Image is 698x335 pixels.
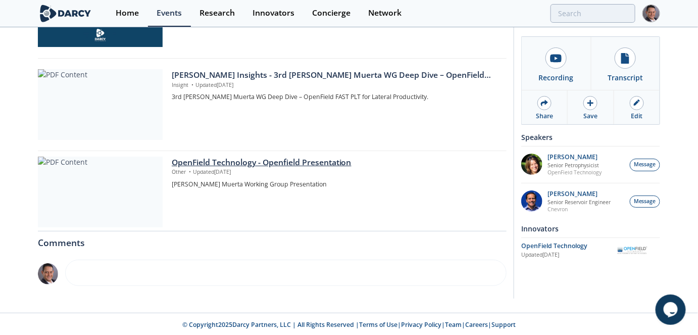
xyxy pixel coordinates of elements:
a: OpenField Technology Updated[DATE] OpenField Technology [521,242,660,259]
span: • [190,81,195,88]
a: Transcript [591,37,660,90]
div: OpenField Technology [521,242,618,251]
a: Recording [522,37,591,90]
img: Profile [642,5,660,22]
p: Senior Petrophysicist [548,162,602,169]
a: Edit [614,90,660,124]
p: © Copyright 2025 Darcy Partners, LLC | All Rights Reserved | | | | | [40,320,658,329]
p: Other Updated [DATE] [172,168,500,176]
div: OpenField Technology - Openfield Presentation [172,157,500,169]
input: Advanced Search [551,4,635,23]
div: Concierge [312,9,351,17]
div: Speakers [521,128,660,146]
div: Comments [38,231,507,248]
img: logo-wide.svg [38,5,93,22]
a: Terms of Use [359,320,397,329]
div: Updated [DATE] [521,251,618,259]
button: Message [630,159,660,171]
p: Senior Reservoir Engineer [548,199,611,206]
span: • [187,168,193,175]
p: [PERSON_NAME] [548,190,611,198]
div: Events [157,9,182,17]
img: b519afcd-38bb-4c85-b38e-bbd73bfb3a9c [38,263,58,284]
button: Message [630,196,660,208]
p: Insight Updated [DATE] [172,81,500,89]
img: OpenField Technology [618,247,660,254]
img: 664e367f-3ba8-4724-aa6e-83a4c3919727 [521,154,542,175]
a: Support [491,320,516,329]
p: Chevron [548,206,611,213]
img: 97e77d0f-d881-4bd7-81a5-4e80f6a9d88d [521,190,542,212]
a: Team [445,320,462,329]
span: Message [634,161,656,169]
div: Transcript [608,72,643,83]
div: Save [583,112,597,121]
p: [PERSON_NAME] Muerta Working Group Presentation [172,180,500,189]
div: Edit [631,112,642,121]
div: Recording [539,72,574,83]
p: OpenField Technology [548,169,602,176]
div: Network [368,9,402,17]
div: Share [536,112,553,121]
span: Message [634,198,656,206]
div: [PERSON_NAME] Insights - 3rd [PERSON_NAME] Muerta WG Deep Dive – OpenField FAST PLT for Lateral P... [172,69,500,81]
a: Careers [465,320,488,329]
div: Home [116,9,139,17]
a: Privacy Policy [401,320,441,329]
p: [PERSON_NAME] [548,154,602,161]
div: Research [200,9,235,17]
a: PDF Content OpenField Technology - Openfield Presentation Other •Updated[DATE] [PERSON_NAME] Muer... [38,157,507,227]
iframe: chat widget [656,295,688,325]
p: 3rd [PERSON_NAME] Muerta WG Deep Dive – OpenField FAST PLT for Lateral Productivity. [172,92,500,102]
div: Innovators [253,9,294,17]
div: Innovators [521,220,660,237]
a: PDF Content [PERSON_NAME] Insights - 3rd [PERSON_NAME] Muerta WG Deep Dive – OpenField FAST PLT f... [38,69,507,140]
